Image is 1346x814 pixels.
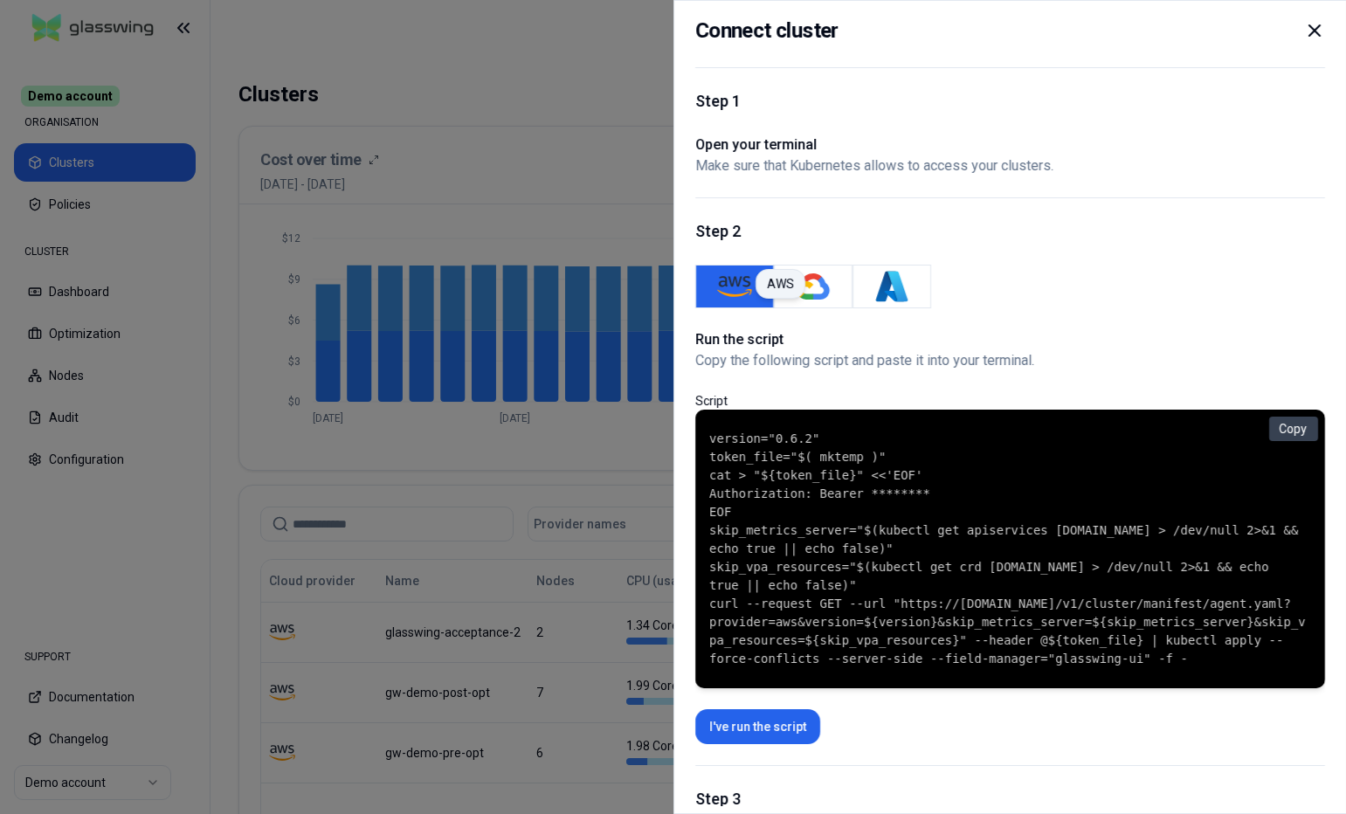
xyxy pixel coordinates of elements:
img: AWS [717,269,752,304]
h1: Run the script [695,329,1325,350]
h1: Open your terminal [695,135,1053,155]
h1: Step 2 [695,219,1325,244]
p: Script [695,392,1325,410]
p: Make sure that Kubernetes allows to access your clusters. [695,155,1053,176]
p: Copy the following script and paste it into your terminal. [695,350,1325,371]
button: I've run the script [695,709,820,744]
p: AWS [767,275,794,293]
h2: Connect cluster [695,15,839,46]
h1: Step 1 [695,89,1325,114]
button: AWS [695,265,774,308]
code: version="0.6.2" token_file="$( mktemp )" cat > "${token_file}" <<'EOF' Authorization: Bearer ****... [709,430,1311,668]
button: Copy [1268,417,1317,441]
img: Azure [874,269,909,304]
button: Azure [852,265,931,308]
button: GKE [774,265,852,308]
h1: Step 3 [695,787,1325,811]
img: GKE [796,269,831,304]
